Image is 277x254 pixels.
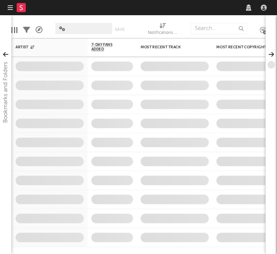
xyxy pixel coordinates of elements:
div: Notifications (Artist) [148,29,178,38]
div: Edit Columns [11,19,17,41]
input: Search... [191,23,247,34]
button: Save [115,27,125,32]
div: Most Recent Track [141,45,197,49]
div: Most Recent Copyright [216,45,273,49]
div: A&R Pipeline [36,19,42,41]
div: Notifications (Artist) [148,19,178,41]
span: 7-Day Fans Added [91,43,122,52]
div: Filters [23,19,30,41]
div: Artist [16,45,72,49]
div: Bookmarks and Folders [1,62,10,123]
